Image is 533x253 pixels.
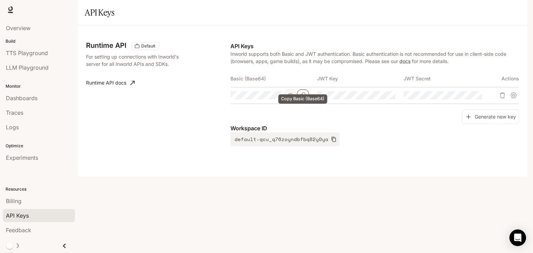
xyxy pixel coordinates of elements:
button: Delete API key [497,90,508,101]
a: docs [399,58,411,64]
th: JWT Key [317,70,404,87]
th: Basic (Base64) [230,70,317,87]
a: Runtime API docs [83,76,137,90]
button: Copy Basic (Base64) [297,89,309,101]
p: For setting up connections with Inworld's server for all Inworld APIs and SDKs. [86,53,190,68]
p: API Keys [230,42,519,50]
button: default-qcu_q76zoyndbfbq82y0ya [230,132,339,146]
h3: Runtime API [86,42,126,49]
div: Copy Basic (Base64) [278,94,327,104]
th: JWT Secret [404,70,490,87]
p: Inworld supports both Basic and JWT authentication. Basic authentication is not recommended for u... [230,50,519,65]
span: Default [138,43,158,49]
th: Actions [490,70,519,87]
p: Workspace ID [230,124,519,132]
h1: API Keys [85,6,114,19]
button: Suspend API key [508,90,519,101]
div: Open Intercom Messenger [509,229,526,246]
div: These keys will apply to your current workspace only [132,42,159,50]
button: Generate new key [462,110,519,124]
